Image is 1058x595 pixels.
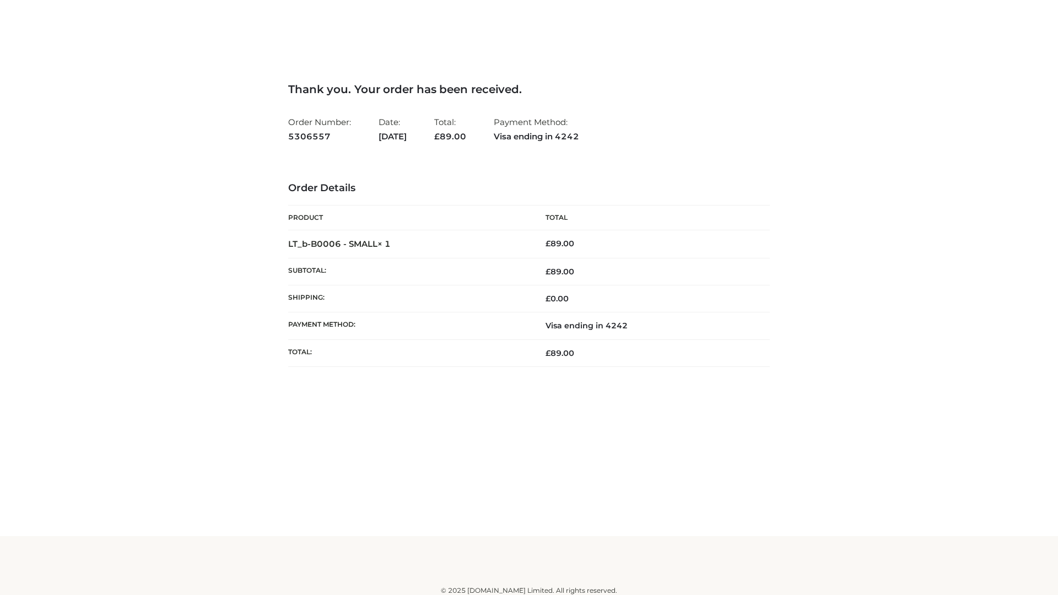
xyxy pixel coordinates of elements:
th: Product [288,205,529,230]
strong: Visa ending in 4242 [494,129,579,144]
span: £ [546,239,550,248]
span: 89.00 [434,131,466,142]
bdi: 0.00 [546,294,569,304]
span: £ [434,131,440,142]
th: Subtotal: [288,258,529,285]
li: Payment Method: [494,112,579,146]
strong: × 1 [377,239,391,249]
bdi: 89.00 [546,239,574,248]
h3: Thank you. Your order has been received. [288,83,770,96]
th: Shipping: [288,285,529,312]
th: Payment method: [288,312,529,339]
strong: [DATE] [379,129,407,144]
strong: 5306557 [288,129,351,144]
th: Total [529,205,770,230]
th: Total: [288,339,529,366]
td: Visa ending in 4242 [529,312,770,339]
li: Order Number: [288,112,351,146]
span: £ [546,294,550,304]
li: Date: [379,112,407,146]
h3: Order Details [288,182,770,194]
li: Total: [434,112,466,146]
strong: LT_b-B0006 - SMALL [288,239,391,249]
span: 89.00 [546,267,574,277]
span: 89.00 [546,348,574,358]
span: £ [546,267,550,277]
span: £ [546,348,550,358]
